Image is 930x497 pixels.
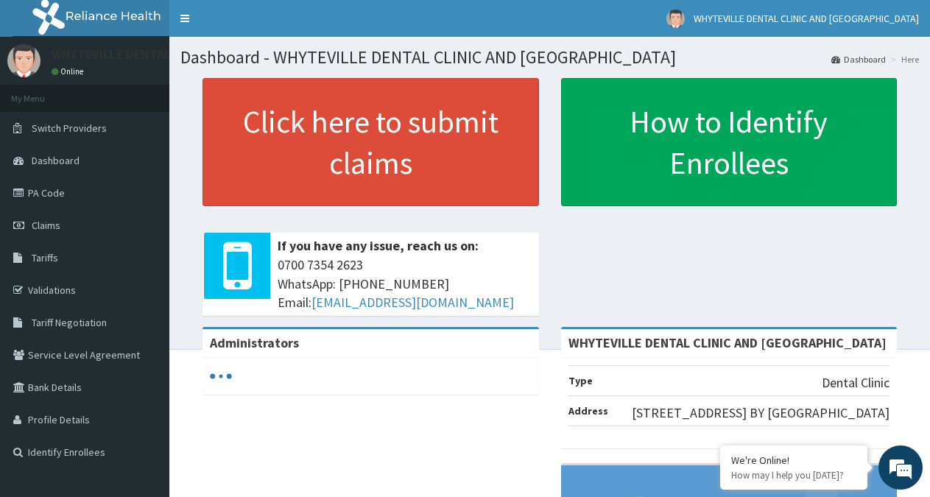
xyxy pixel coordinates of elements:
[7,44,40,77] img: User Image
[32,219,60,232] span: Claims
[52,66,87,77] a: Online
[568,374,593,387] b: Type
[831,53,886,66] a: Dashboard
[568,334,887,351] strong: WHYTEVILLE DENTAL CLINIC AND [GEOGRAPHIC_DATA]
[632,403,890,423] p: [STREET_ADDRESS] BY [GEOGRAPHIC_DATA]
[210,365,232,387] svg: audio-loading
[561,78,898,206] a: How to Identify Enrollees
[666,10,685,28] img: User Image
[32,154,80,167] span: Dashboard
[694,12,919,25] span: WHYTEVILLE DENTAL CLINIC AND [GEOGRAPHIC_DATA]
[32,121,107,135] span: Switch Providers
[202,78,539,206] a: Click here to submit claims
[731,454,856,467] div: We're Online!
[52,48,363,61] p: WHYTEVILLE DENTAL CLINIC AND [GEOGRAPHIC_DATA]
[278,237,479,254] b: If you have any issue, reach us on:
[731,469,856,482] p: How may I help you today?
[32,316,107,329] span: Tariff Negotiation
[210,334,299,351] b: Administrators
[32,251,58,264] span: Tariffs
[180,48,919,67] h1: Dashboard - WHYTEVILLE DENTAL CLINIC AND [GEOGRAPHIC_DATA]
[887,53,919,66] li: Here
[822,373,890,392] p: Dental Clinic
[311,294,514,311] a: [EMAIL_ADDRESS][DOMAIN_NAME]
[568,404,608,417] b: Address
[278,255,532,312] span: 0700 7354 2623 WhatsApp: [PHONE_NUMBER] Email:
